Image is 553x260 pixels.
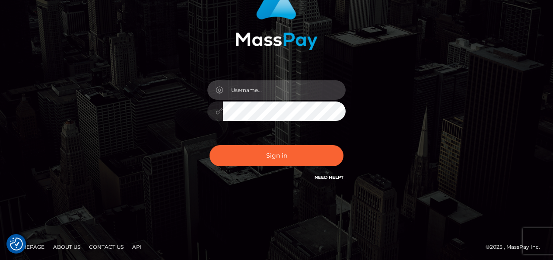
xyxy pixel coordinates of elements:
a: API [129,240,145,254]
a: Need Help? [315,174,343,180]
button: Consent Preferences [10,238,23,250]
a: About Us [50,240,84,254]
input: Username... [223,80,346,100]
img: Revisit consent button [10,238,23,250]
a: Homepage [10,240,48,254]
div: © 2025 , MassPay Inc. [486,242,547,252]
a: Contact Us [86,240,127,254]
button: Sign in [210,145,343,166]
